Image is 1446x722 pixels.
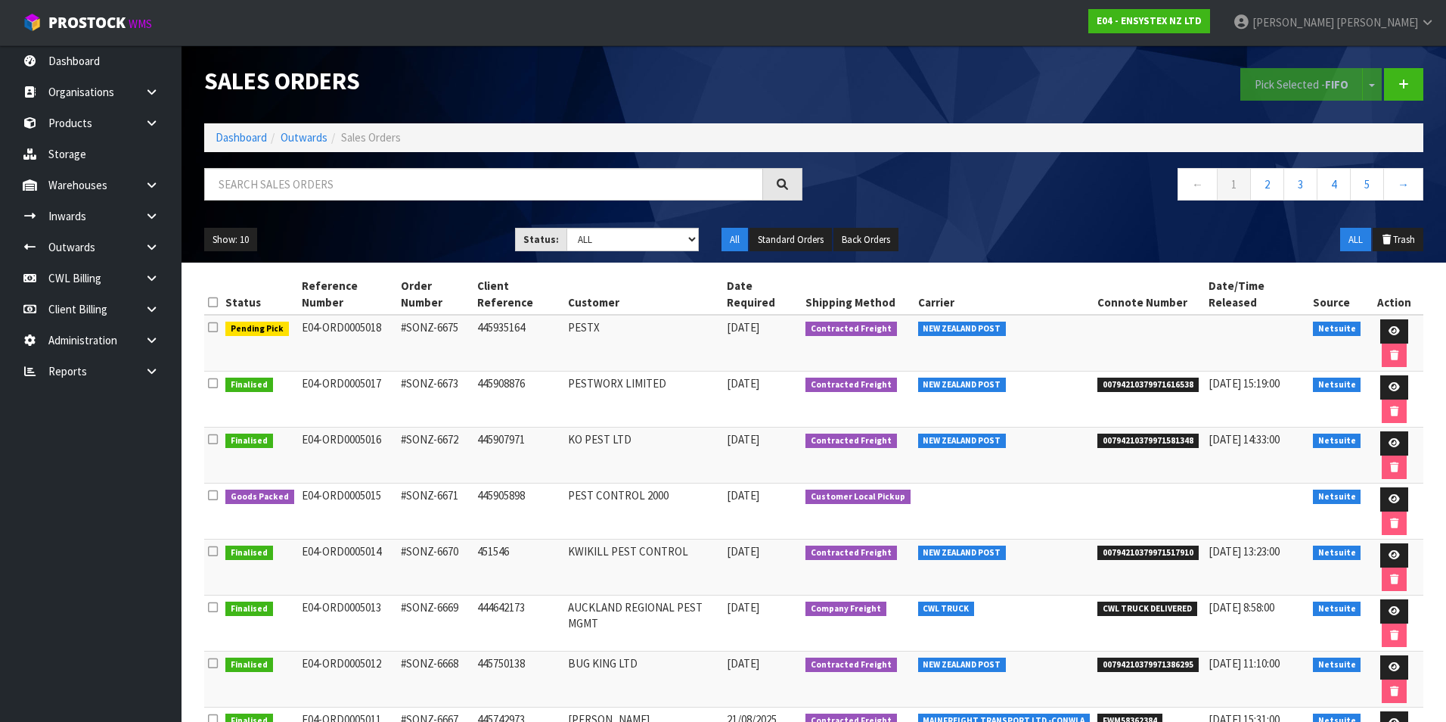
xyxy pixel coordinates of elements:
[281,130,327,145] a: Outwards
[23,13,42,32] img: cube-alt.png
[564,274,722,315] th: Customer
[805,658,897,673] span: Contracted Freight
[298,315,398,372] td: E04-ORD0005018
[727,376,759,391] span: [DATE]
[397,484,473,540] td: #SONZ-6671
[727,600,759,615] span: [DATE]
[1252,15,1334,30] span: [PERSON_NAME]
[564,315,722,372] td: PESTX
[298,652,398,708] td: E04-ORD0005012
[225,490,294,505] span: Goods Packed
[727,488,759,503] span: [DATE]
[397,274,473,315] th: Order Number
[564,484,722,540] td: PEST CONTROL 2000
[723,274,802,315] th: Date Required
[225,546,273,561] span: Finalised
[564,428,722,484] td: KO PEST LTD
[1317,168,1351,201] a: 4
[1209,544,1280,559] span: [DATE] 13:23:00
[727,656,759,671] span: [DATE]
[1373,228,1423,252] button: Trash
[727,544,759,559] span: [DATE]
[1240,68,1363,101] button: Pick Selected -FIFO
[727,320,759,335] span: [DATE]
[1313,546,1361,561] span: Netsuite
[1313,658,1361,673] span: Netsuite
[1313,490,1361,505] span: Netsuite
[564,596,722,652] td: AUCKLAND REGIONAL PEST MGMT
[298,274,398,315] th: Reference Number
[1209,600,1274,615] span: [DATE] 8:58:00
[1336,15,1418,30] span: [PERSON_NAME]
[802,274,914,315] th: Shipping Method
[833,228,898,252] button: Back Orders
[564,540,722,596] td: KWIKILL PEST CONTROL
[1313,602,1361,617] span: Netsuite
[1088,9,1210,33] a: E04 - ENSYSTEX NZ LTD
[1097,658,1199,673] span: 00794210379971386295
[473,372,564,428] td: 445908876
[473,652,564,708] td: 445750138
[1209,432,1280,447] span: [DATE] 14:33:00
[1097,434,1199,449] span: 00794210379971581348
[1178,168,1218,201] a: ←
[1340,228,1371,252] button: ALL
[473,428,564,484] td: 445907971
[204,68,802,95] h1: Sales Orders
[918,546,1007,561] span: NEW ZEALAND POST
[805,434,897,449] span: Contracted Freight
[341,130,401,145] span: Sales Orders
[1097,14,1202,27] strong: E04 - ENSYSTEX NZ LTD
[564,372,722,428] td: PESTWORX LIMITED
[918,378,1007,393] span: NEW ZEALAND POST
[1209,656,1280,671] span: [DATE] 11:10:00
[727,432,759,447] span: [DATE]
[473,540,564,596] td: 451546
[216,130,267,145] a: Dashboard
[225,602,273,617] span: Finalised
[397,540,473,596] td: #SONZ-6670
[397,596,473,652] td: #SONZ-6669
[805,322,897,337] span: Contracted Freight
[1313,434,1361,449] span: Netsuite
[914,274,1094,315] th: Carrier
[805,602,886,617] span: Company Freight
[397,315,473,372] td: #SONZ-6675
[918,658,1007,673] span: NEW ZEALAND POST
[129,17,152,31] small: WMS
[298,372,398,428] td: E04-ORD0005017
[1097,546,1199,561] span: 00794210379971517910
[225,658,273,673] span: Finalised
[473,315,564,372] td: 445935164
[473,596,564,652] td: 444642173
[225,322,289,337] span: Pending Pick
[1383,168,1423,201] a: →
[1094,274,1205,315] th: Connote Number
[225,378,273,393] span: Finalised
[918,434,1007,449] span: NEW ZEALAND POST
[473,484,564,540] td: 445905898
[805,378,897,393] span: Contracted Freight
[1250,168,1284,201] a: 2
[805,490,911,505] span: Customer Local Pickup
[918,602,975,617] span: CWL TRUCK
[1325,77,1348,92] strong: FIFO
[749,228,832,252] button: Standard Orders
[1209,376,1280,391] span: [DATE] 15:19:00
[1350,168,1384,201] a: 5
[1097,602,1197,617] span: CWL TRUCK DELIVERED
[825,168,1423,205] nav: Page navigation
[1205,274,1309,315] th: Date/Time Released
[1313,322,1361,337] span: Netsuite
[1364,274,1423,315] th: Action
[1309,274,1365,315] th: Source
[225,434,273,449] span: Finalised
[298,540,398,596] td: E04-ORD0005014
[523,233,559,246] strong: Status:
[1097,378,1199,393] span: 00794210379971616538
[397,428,473,484] td: #SONZ-6672
[298,484,398,540] td: E04-ORD0005015
[721,228,748,252] button: All
[1283,168,1317,201] a: 3
[222,274,298,315] th: Status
